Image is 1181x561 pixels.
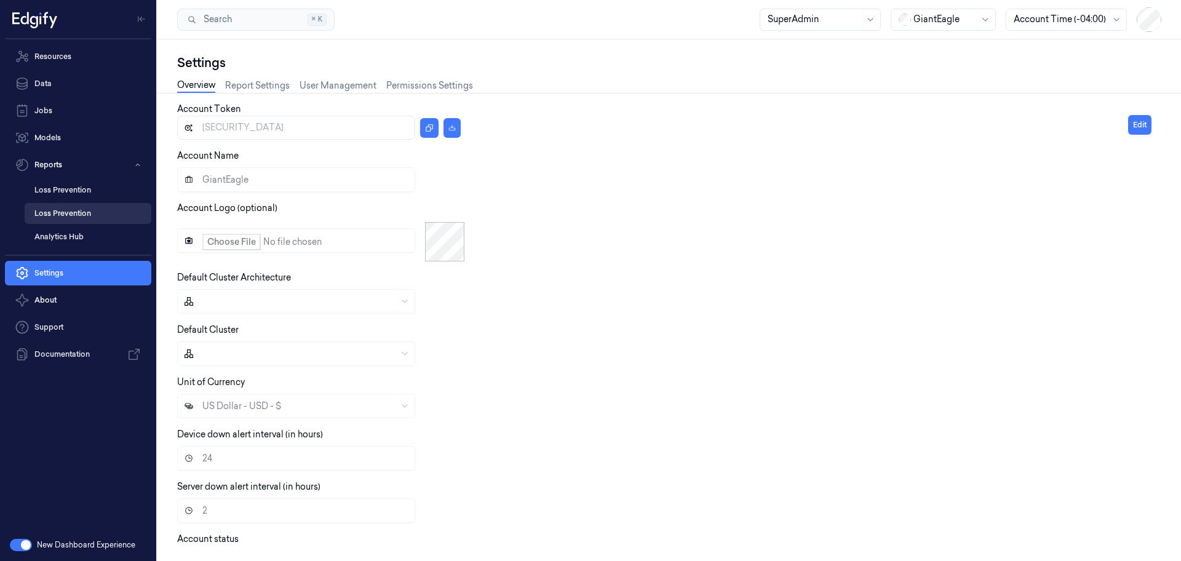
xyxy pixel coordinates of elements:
a: Overview [177,79,215,93]
span: Search [199,13,232,26]
a: Permissions Settings [386,79,473,92]
button: About [5,288,151,312]
label: Account Token [177,103,241,114]
label: Account Logo (optional) [177,202,277,213]
a: Support [5,315,151,340]
label: Device down alert interval (in hours) [177,429,323,440]
button: Search⌘K [177,9,335,31]
label: Server down alert interval (in hours) [177,481,320,492]
input: Account Logo (optional) [177,228,415,253]
a: User Management [300,79,376,92]
label: Account Name [177,150,239,161]
label: Default Cluster [177,324,239,335]
a: Resources [5,44,151,69]
a: Loss Prevention [25,203,151,224]
a: Jobs [5,98,151,123]
label: Unit of Currency [177,376,245,388]
label: Account status [177,533,239,544]
a: Settings [5,261,151,285]
button: Reports [5,153,151,177]
input: Device down alert interval (in hours) [177,446,415,471]
a: Data [5,71,151,96]
input: Account Name [177,167,415,192]
button: Edit [1128,115,1151,135]
a: Report Settings [225,79,290,92]
a: Models [5,125,151,150]
input: Server down alert interval (in hours) [177,498,415,523]
div: Settings [177,54,1161,71]
a: Loss Prevention [25,180,151,201]
button: Toggle Navigation [132,9,151,29]
label: Default Cluster Architecture [177,272,291,283]
a: Documentation [5,342,151,367]
a: Analytics Hub [25,226,151,247]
